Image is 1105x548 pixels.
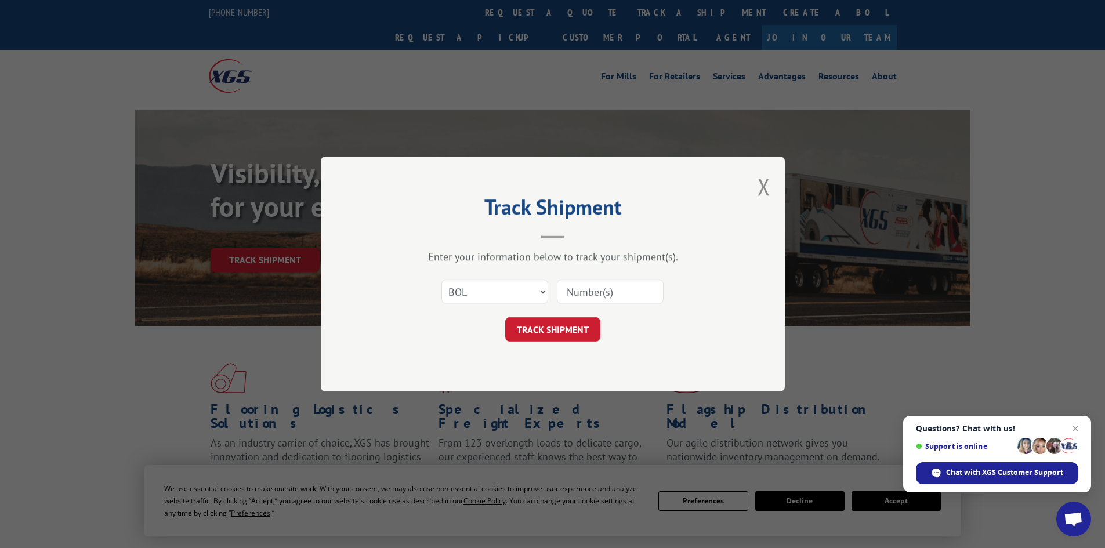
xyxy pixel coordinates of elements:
[916,424,1078,433] span: Questions? Chat with us!
[946,467,1063,478] span: Chat with XGS Customer Support
[916,442,1013,451] span: Support is online
[1056,502,1091,536] div: Open chat
[557,280,664,304] input: Number(s)
[758,171,770,202] button: Close modal
[379,250,727,263] div: Enter your information below to track your shipment(s).
[1068,422,1082,436] span: Close chat
[505,317,600,342] button: TRACK SHIPMENT
[379,199,727,221] h2: Track Shipment
[916,462,1078,484] div: Chat with XGS Customer Support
